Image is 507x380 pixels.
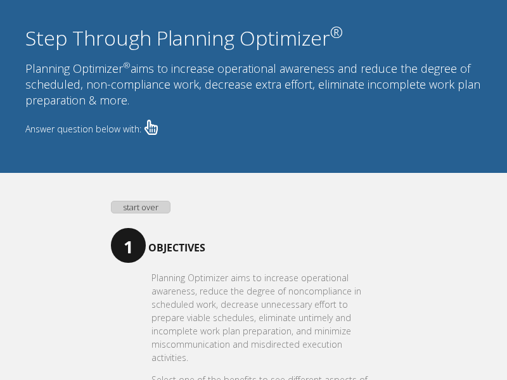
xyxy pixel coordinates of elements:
p: Objectives [111,226,396,261]
sup: ® [330,22,343,42]
span: Step Through Planning Optimizer [25,24,343,51]
span: Answer question below with: [25,123,141,135]
span: 1 [111,228,146,263]
span: Planning Optimizer aims to increase operational awareness and reduce the degree of scheduled, non... [25,61,480,108]
sup: ® [123,60,131,71]
p: Planning Optimizer aims to increase operational awareness, reduce the degree of noncompliance in ... [151,271,380,364]
a: start over [111,201,170,213]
